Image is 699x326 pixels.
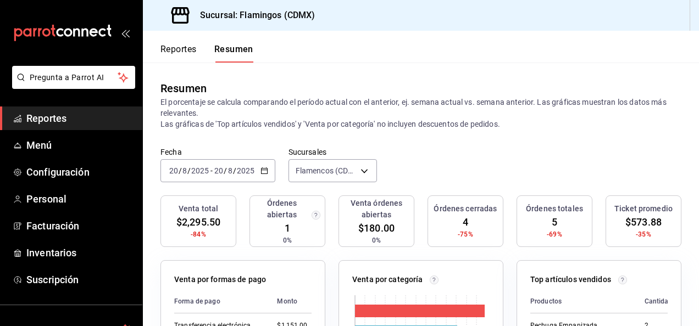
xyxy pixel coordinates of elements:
span: Pregunta a Parrot AI [30,72,118,83]
a: Pregunta a Parrot AI [8,80,135,91]
span: -69% [547,229,562,239]
input: ---- [191,166,209,175]
span: 1 [285,221,290,235]
th: Cantidad [636,290,681,313]
font: Suscripción [26,274,79,285]
th: Forma de pago [174,290,268,313]
span: / [187,166,191,175]
input: -- [228,166,233,175]
button: Pregunta a Parrot AI [12,66,135,89]
span: $2,295.50 [176,215,220,229]
h3: Órdenes cerradas [434,203,497,215]
button: open_drawer_menu [121,29,130,37]
p: Top artículos vendidos [530,274,611,285]
span: 4 [463,215,468,229]
span: 5 [552,215,557,229]
font: Inventarios [26,247,76,258]
font: Personal [26,193,66,205]
p: El porcentaje se calcula comparando el período actual con el anterior, ej. semana actual vs. sema... [160,97,681,130]
span: / [179,166,182,175]
h3: Órdenes abiertas [254,198,309,221]
p: Venta por formas de pago [174,274,266,285]
label: Fecha [160,148,275,156]
span: -75% [458,229,473,239]
font: Configuración [26,166,90,178]
span: -84% [191,229,206,239]
span: Flamencos (CDMX) [296,165,357,176]
span: / [224,166,227,175]
font: Facturación [26,220,79,232]
span: - [210,166,213,175]
span: -35% [636,229,651,239]
h3: Sucursal: Flamingos (CDMX) [191,9,315,22]
input: ---- [236,166,255,175]
font: Reportes [26,113,66,124]
h3: Ticket promedio [614,203,673,215]
th: Monto [268,290,312,313]
h3: Venta órdenes abiertas [343,198,409,221]
th: Productos [530,290,636,313]
span: $180.00 [358,221,395,235]
span: $573.88 [625,215,662,229]
input: -- [169,166,179,175]
h3: Venta total [179,203,218,215]
font: Reportes [160,44,197,55]
button: Resumen [214,44,253,63]
font: Menú [26,139,52,151]
p: Venta por categoría [352,274,423,285]
div: Resumen [160,80,207,97]
input: -- [182,166,187,175]
h3: Órdenes totales [526,203,583,215]
label: Sucursales [289,148,377,156]
span: / [233,166,236,175]
span: 0% [372,235,381,245]
span: 0% [283,235,292,245]
input: -- [214,166,224,175]
div: Pestañas de navegación [160,44,253,63]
